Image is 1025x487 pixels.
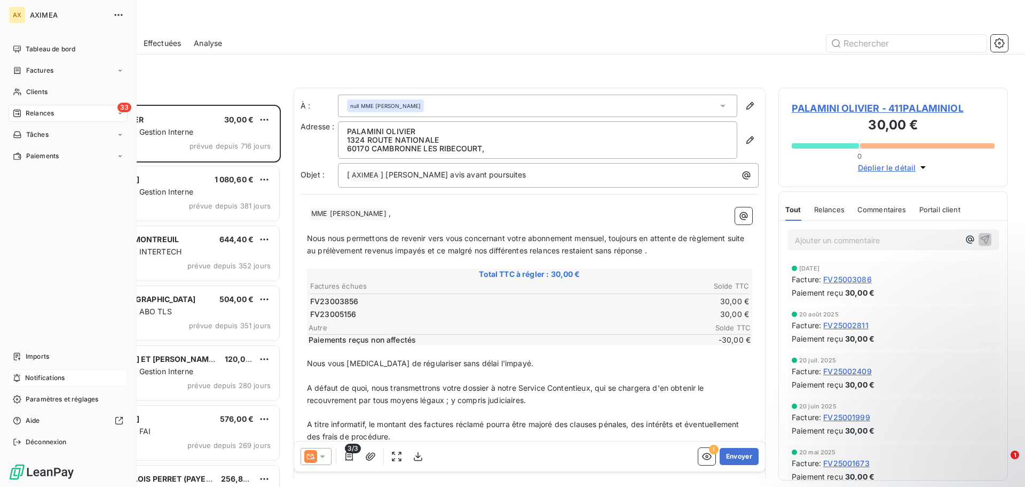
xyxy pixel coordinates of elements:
[785,205,801,214] span: Tout
[309,269,751,280] span: Total TTC à régler : 30,00 €
[814,205,845,214] span: Relances
[792,287,843,298] span: Paiement reçu
[687,335,751,345] span: -30,00 €
[381,170,526,179] span: ] [PERSON_NAME] avis avant poursuites
[307,383,706,405] span: A défaut de quoi, nous transmettrons votre dossier à notre Service Contentieux, qui se chargera d...
[823,458,870,469] span: FV25001673
[307,234,747,255] span: Nous nous permettons de revenir vers vous concernant votre abonnement mensuel, toujours en attent...
[51,105,281,487] div: grid
[792,115,995,137] h3: 30,00 €
[75,354,232,364] span: [PERSON_NAME] ET [PERSON_NAME] (GI)
[310,296,359,307] span: FV23003856
[187,261,271,270] span: prévue depuis 352 jours
[30,11,107,19] span: AXIMEA
[1011,451,1019,459] span: 1
[301,101,338,111] label: À :
[225,354,257,364] span: 120,07 €
[75,474,219,483] span: IDVERDE LEVALLOIS PERRET (PAYEUR)
[221,474,255,483] span: 256,80 €
[826,35,987,52] input: Rechercher
[857,205,906,214] span: Commentaires
[310,309,357,320] span: FV23005156
[307,420,741,441] span: A titre informatif, le montant des factures réclamé pourra être majoré des clauses pénales, des i...
[219,235,254,244] span: 644,40 €
[792,412,821,423] span: Facture :
[301,122,334,131] span: Adresse :
[194,38,222,49] span: Analyse
[347,170,350,179] span: [
[858,162,916,173] span: Déplier le détail
[530,308,750,320] td: 30,00 €
[26,151,59,161] span: Paiements
[26,437,67,447] span: Déconnexion
[799,265,819,272] span: [DATE]
[310,208,388,220] span: MME [PERSON_NAME]
[792,101,995,115] span: PALAMINI OLIVIER - 411PALAMINIOL
[350,102,421,110] span: null MME [PERSON_NAME]
[530,281,750,292] th: Solde TTC
[792,274,821,285] span: Facture :
[189,202,271,210] span: prévue depuis 381 jours
[720,448,759,465] button: Envoyer
[792,379,843,390] span: Paiement reçu
[857,152,862,160] span: 0
[26,395,98,404] span: Paramètres et réglages
[144,38,182,49] span: Effectuées
[309,335,684,345] span: Paiements reçus non affectés
[989,451,1014,476] iframe: Intercom live chat
[823,320,869,331] span: FV25002811
[189,321,271,330] span: prévue depuis 351 jours
[26,352,49,361] span: Imports
[389,208,391,218] span: ,
[26,87,48,97] span: Clients
[224,115,254,124] span: 30,00 €
[310,281,529,292] th: Factures échues
[687,323,751,332] span: Solde TTC
[187,441,271,450] span: prévue depuis 269 jours
[219,295,254,304] span: 504,00 €
[823,366,872,377] span: FV25002409
[26,44,75,54] span: Tableau de bord
[347,136,728,144] p: 1324 ROUTE NATIONALE
[792,471,843,482] span: Paiement reçu
[117,103,131,112] span: 33
[347,127,728,136] p: PALAMINI OLIVIER
[307,359,533,368] span: Nous vous [MEDICAL_DATA] de régulariser sans délai l'impayé.
[845,471,874,482] span: 30,00 €
[799,403,837,409] span: 20 juin 2025
[792,333,843,344] span: Paiement reçu
[845,333,874,344] span: 30,00 €
[301,170,325,179] span: Objet :
[811,383,1025,458] iframe: Intercom notifications message
[855,161,932,174] button: Déplier le détail
[190,142,271,150] span: prévue depuis 716 jours
[799,311,839,318] span: 20 août 2025
[792,425,843,436] span: Paiement reçu
[187,381,271,390] span: prévue depuis 280 jours
[347,144,728,153] p: 60170 CAMBRONNE LES RIBECOURT ,
[26,416,40,426] span: Aide
[26,130,49,140] span: Tâches
[9,412,128,429] a: Aide
[792,458,821,469] span: Facture :
[799,449,836,455] span: 20 mai 2025
[823,274,872,285] span: FV25003086
[9,463,75,481] img: Logo LeanPay
[350,169,380,182] span: AXIMEA
[26,109,54,118] span: Relances
[792,320,821,331] span: Facture :
[530,296,750,307] td: 30,00 €
[215,175,254,184] span: 1 080,60 €
[919,205,960,214] span: Portail client
[792,366,821,377] span: Facture :
[9,6,26,24] div: AX
[25,373,65,383] span: Notifications
[845,287,874,298] span: 30,00 €
[345,444,361,453] span: 3/3
[309,323,687,332] span: Autre
[845,379,874,390] span: 30,00 €
[26,66,53,75] span: Factures
[799,357,836,364] span: 20 juil. 2025
[220,414,254,423] span: 576,00 €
